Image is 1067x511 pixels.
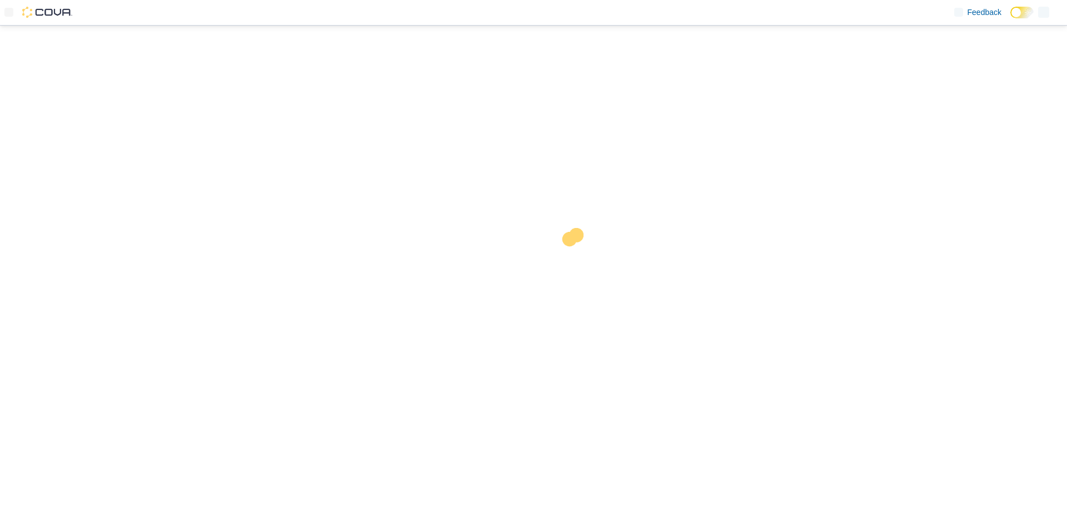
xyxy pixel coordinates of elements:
span: Dark Mode [1010,18,1011,19]
input: Dark Mode [1010,7,1034,18]
a: Feedback [950,1,1006,23]
span: Feedback [968,7,1001,18]
img: Cova [22,7,72,18]
img: cova-loader [533,220,617,303]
